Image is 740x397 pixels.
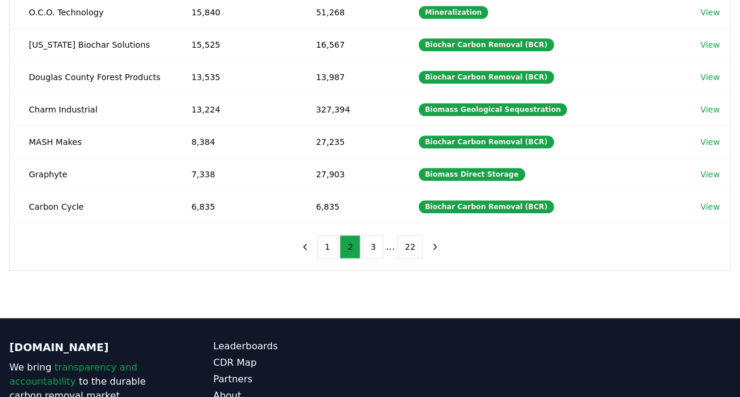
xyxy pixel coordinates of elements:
[425,235,445,259] button: next page
[297,93,400,125] td: 327,394
[700,6,719,18] a: View
[10,158,172,190] td: Graphyte
[172,28,297,61] td: 15,525
[340,235,360,259] button: 2
[419,135,554,148] div: Biochar Carbon Removal (BCR)
[9,362,137,387] span: transparency and accountability
[700,39,719,51] a: View
[213,339,370,353] a: Leaderboards
[172,61,297,93] td: 13,535
[419,168,525,181] div: Biomass Direct Storage
[10,93,172,125] td: Charm Industrial
[213,356,370,370] a: CDR Map
[297,28,400,61] td: 16,567
[172,125,297,158] td: 8,384
[297,61,400,93] td: 13,987
[9,339,166,356] p: [DOMAIN_NAME]
[700,201,719,213] a: View
[10,125,172,158] td: MASH Makes
[419,200,554,213] div: Biochar Carbon Removal (BCR)
[700,136,719,148] a: View
[295,235,315,259] button: previous page
[700,168,719,180] a: View
[172,158,297,190] td: 7,338
[397,235,423,259] button: 22
[172,93,297,125] td: 13,224
[172,190,297,223] td: 6,835
[317,235,338,259] button: 1
[419,6,489,19] div: Mineralization
[419,71,554,84] div: Biochar Carbon Removal (BCR)
[297,125,400,158] td: 27,235
[10,61,172,93] td: Douglas County Forest Products
[297,158,400,190] td: 27,903
[297,190,400,223] td: 6,835
[10,28,172,61] td: [US_STATE] Biochar Solutions
[419,103,568,116] div: Biomass Geological Sequestration
[363,235,383,259] button: 3
[700,71,719,83] a: View
[10,190,172,223] td: Carbon Cycle
[419,38,554,51] div: Biochar Carbon Removal (BCR)
[213,372,370,386] a: Partners
[386,240,394,254] li: ...
[700,104,719,115] a: View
